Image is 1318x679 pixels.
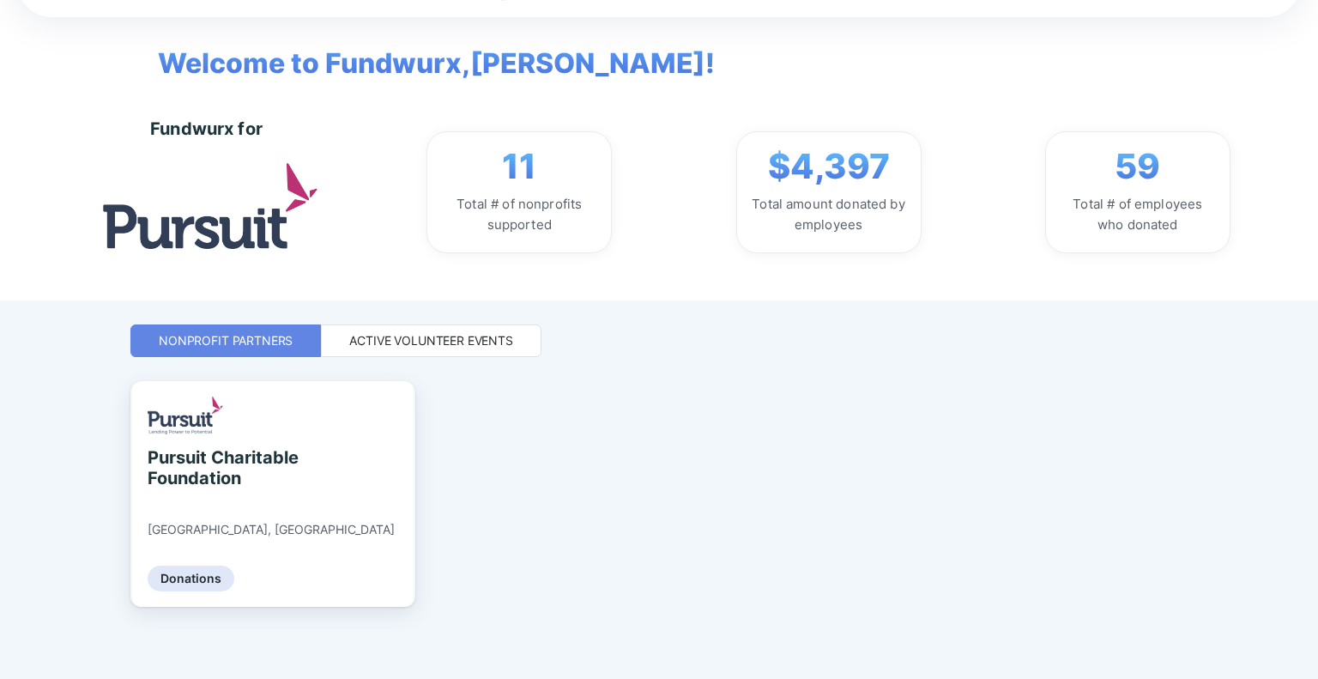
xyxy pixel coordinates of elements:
div: Nonprofit Partners [159,332,293,349]
img: logo.jpg [103,163,317,248]
div: Total # of nonprofits supported [441,194,597,235]
span: 59 [1115,146,1160,187]
div: Total # of employees who donated [1060,194,1216,235]
div: Donations [148,566,234,591]
span: 11 [502,146,536,187]
div: Total amount donated by employees [751,194,907,235]
div: Active Volunteer Events [349,332,513,349]
div: Pursuit Charitable Foundation [148,447,305,488]
span: $4,397 [768,146,890,187]
span: Welcome to Fundwurx, [PERSON_NAME] ! [132,17,715,84]
div: [GEOGRAPHIC_DATA], [GEOGRAPHIC_DATA] [148,522,395,537]
div: Fundwurx for [150,118,263,139]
